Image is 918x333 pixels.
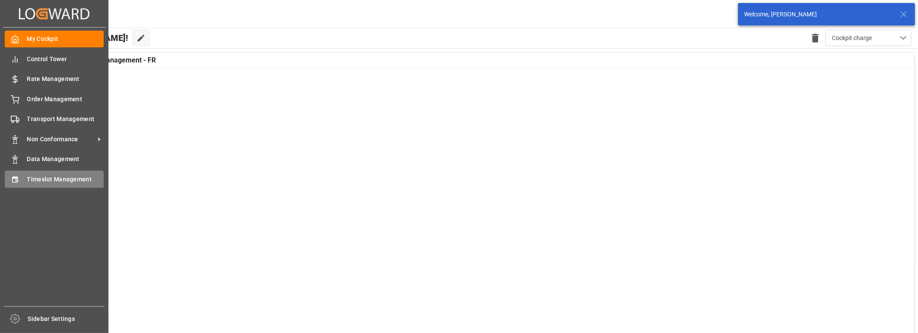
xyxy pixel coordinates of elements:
[5,171,104,187] a: Timeslot Management
[27,135,95,144] span: Non Conformance
[27,115,104,124] span: Transport Management
[744,10,892,19] div: Welcome, [PERSON_NAME]
[5,31,104,47] a: My Cockpit
[28,314,105,324] span: Sidebar Settings
[27,95,104,104] span: Order Management
[27,175,104,184] span: Timeslot Management
[5,71,104,87] a: Rate Management
[5,111,104,128] a: Transport Management
[832,34,872,43] span: Cockpit charge
[36,30,128,46] span: Hello [PERSON_NAME]!
[5,151,104,168] a: Data Management
[27,75,104,84] span: Rate Management
[27,34,104,44] span: My Cockpit
[27,55,104,64] span: Control Tower
[5,50,104,67] a: Control Tower
[825,30,912,46] button: open menu
[5,90,104,107] a: Order Management
[27,155,104,164] span: Data Management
